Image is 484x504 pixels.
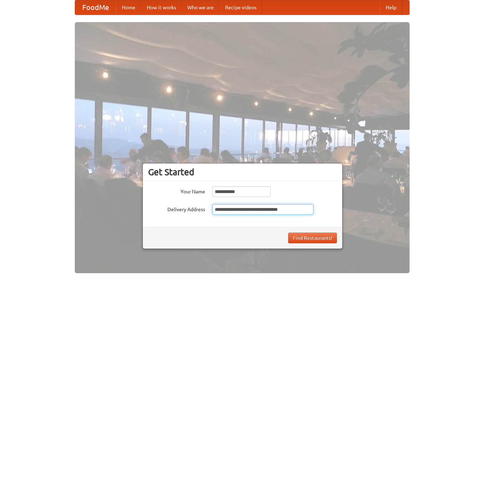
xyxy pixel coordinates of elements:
a: FoodMe [75,0,116,15]
a: Who we are [182,0,219,15]
a: Recipe videos [219,0,262,15]
h3: Get Started [148,167,337,177]
a: Home [116,0,141,15]
button: Find Restaurants! [288,233,337,243]
label: Your Name [148,186,205,195]
a: Help [380,0,402,15]
a: How it works [141,0,182,15]
label: Delivery Address [148,204,205,213]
